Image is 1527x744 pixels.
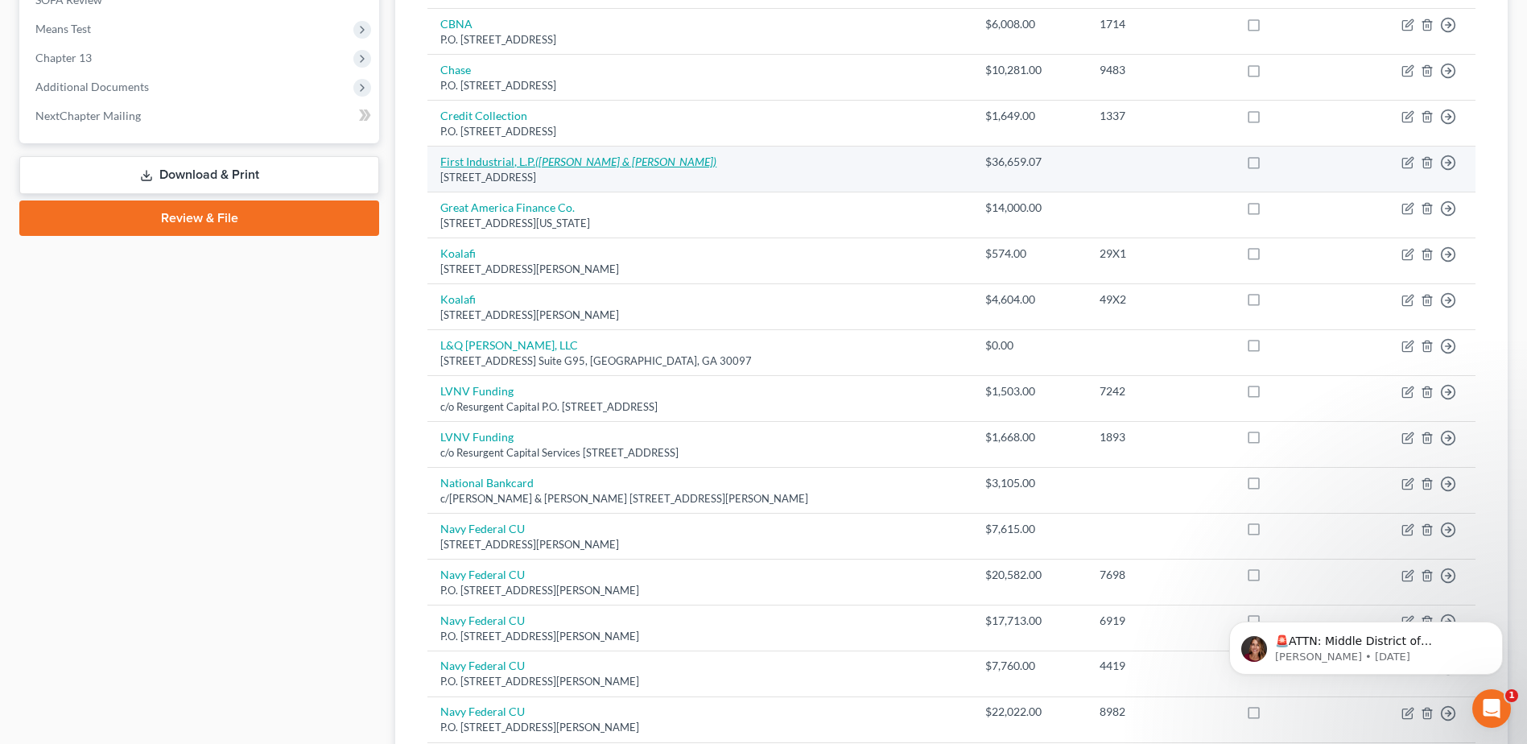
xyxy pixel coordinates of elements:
[1100,429,1221,445] div: 1893
[440,614,525,627] a: Navy Federal CU
[440,292,476,306] a: Koalafi
[1100,658,1221,674] div: 4419
[440,491,960,506] div: c/[PERSON_NAME] & [PERSON_NAME] [STREET_ADDRESS][PERSON_NAME]
[1100,16,1221,32] div: 1714
[985,613,1073,629] div: $17,713.00
[1100,291,1221,308] div: 49X2
[985,521,1073,537] div: $7,615.00
[35,80,149,93] span: Additional Documents
[985,16,1073,32] div: $6,008.00
[1100,704,1221,720] div: 8982
[440,32,960,48] div: P.O. [STREET_ADDRESS]
[440,308,960,323] div: [STREET_ADDRESS][PERSON_NAME]
[1100,108,1221,124] div: 1337
[440,109,527,122] a: Credit Collection
[35,51,92,64] span: Chapter 13
[440,170,960,185] div: [STREET_ADDRESS]
[985,475,1073,491] div: $3,105.00
[985,200,1073,216] div: $14,000.00
[985,567,1073,583] div: $20,582.00
[440,155,716,168] a: First Industrial, L.P.([PERSON_NAME] & [PERSON_NAME])
[985,658,1073,674] div: $7,760.00
[440,63,471,76] a: Chase
[440,200,575,214] a: Great America Finance Co.
[440,262,960,277] div: [STREET_ADDRESS][PERSON_NAME]
[440,338,578,352] a: L&Q [PERSON_NAME], LLC
[1100,567,1221,583] div: 7698
[440,537,960,552] div: [STREET_ADDRESS][PERSON_NAME]
[985,429,1073,445] div: $1,668.00
[440,568,525,581] a: Navy Federal CU
[35,22,91,35] span: Means Test
[440,216,960,231] div: [STREET_ADDRESS][US_STATE]
[985,383,1073,399] div: $1,503.00
[440,476,534,490] a: National Bankcard
[440,399,960,415] div: c/o Resurgent Capital P.O. [STREET_ADDRESS]
[985,62,1073,78] div: $10,281.00
[440,430,514,444] a: LVNV Funding
[19,200,379,236] a: Review & File
[440,445,960,461] div: c/o Resurgent Capital Services [STREET_ADDRESS]
[440,674,960,689] div: P.O. [STREET_ADDRESS][PERSON_NAME]
[1100,246,1221,262] div: 29X1
[440,124,960,139] div: P.O. [STREET_ADDRESS]
[535,155,716,168] i: ([PERSON_NAME] & [PERSON_NAME])
[23,101,379,130] a: NextChapter Mailing
[440,583,960,598] div: P.O. [STREET_ADDRESS][PERSON_NAME]
[440,522,525,535] a: Navy Federal CU
[1100,383,1221,399] div: 7242
[19,156,379,194] a: Download & Print
[985,154,1073,170] div: $36,659.07
[985,108,1073,124] div: $1,649.00
[440,720,960,735] div: P.O. [STREET_ADDRESS][PERSON_NAME]
[35,109,141,122] span: NextChapter Mailing
[1100,62,1221,78] div: 9483
[1100,613,1221,629] div: 6919
[985,337,1073,353] div: $0.00
[985,246,1073,262] div: $574.00
[1205,588,1527,701] iframe: Intercom notifications message
[440,659,525,672] a: Navy Federal CU
[985,291,1073,308] div: $4,604.00
[440,78,960,93] div: P.O. [STREET_ADDRESS]
[440,246,476,260] a: Koalafi
[1472,689,1511,728] iframe: Intercom live chat
[440,17,473,31] a: CBNA
[440,384,514,398] a: LVNV Funding
[440,629,960,644] div: P.O. [STREET_ADDRESS][PERSON_NAME]
[440,353,960,369] div: [STREET_ADDRESS] Suite G95, [GEOGRAPHIC_DATA], GA 30097
[440,705,525,718] a: Navy Federal CU
[985,704,1073,720] div: $22,022.00
[1505,689,1518,702] span: 1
